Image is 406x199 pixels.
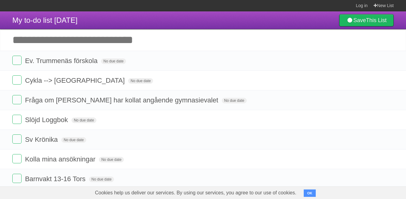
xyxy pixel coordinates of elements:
span: Cykla --> [GEOGRAPHIC_DATA] [25,77,126,84]
span: Sv Krönika [25,136,59,143]
button: OK [304,189,316,197]
label: Done [12,95,22,104]
span: No due date [89,177,114,182]
span: My to-do list [DATE] [12,16,78,24]
span: No due date [128,78,153,84]
span: Cookies help us deliver our services. By using our services, you agree to our use of cookies. [89,187,302,199]
a: SaveThis List [339,14,394,26]
span: No due date [61,137,86,143]
span: No due date [101,58,126,64]
label: Done [12,56,22,65]
span: Fråga om [PERSON_NAME] har kollat angående gymnasievalet [25,96,220,104]
label: Done [12,174,22,183]
span: No due date [71,117,96,123]
span: Slöjd Loggbok [25,116,69,124]
b: This List [366,17,387,23]
label: Done [12,154,22,163]
span: No due date [99,157,124,162]
label: Done [12,115,22,124]
span: Ev. Trummenäs förskola [25,57,99,65]
span: No due date [222,98,247,103]
label: Done [12,75,22,85]
span: Barnvakt 13-16 Tors [25,175,87,183]
label: Done [12,134,22,144]
span: Kolla mina ansökningar [25,155,97,163]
